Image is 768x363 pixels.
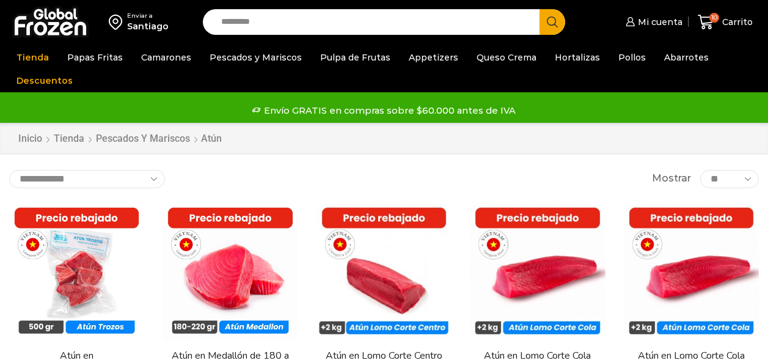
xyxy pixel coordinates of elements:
[658,46,715,69] a: Abarrotes
[709,13,719,23] span: 10
[18,132,222,146] nav: Breadcrumb
[18,132,43,146] a: Inicio
[135,46,197,69] a: Camarones
[201,133,222,144] h1: Atún
[127,20,169,32] div: Santiago
[612,46,652,69] a: Pollos
[549,46,606,69] a: Hortalizas
[203,46,308,69] a: Pescados y Mariscos
[53,132,85,146] a: Tienda
[314,46,397,69] a: Pulpa de Frutas
[635,16,682,28] span: Mi cuenta
[652,172,691,186] span: Mostrar
[109,12,127,32] img: address-field-icon.svg
[539,9,565,35] button: Search button
[9,170,165,188] select: Pedido de la tienda
[10,46,55,69] a: Tienda
[127,12,169,20] div: Enviar a
[403,46,464,69] a: Appetizers
[470,46,543,69] a: Queso Crema
[95,132,191,146] a: Pescados y Mariscos
[10,69,79,92] a: Descuentos
[61,46,129,69] a: Papas Fritas
[695,8,756,37] a: 10 Carrito
[719,16,753,28] span: Carrito
[623,10,682,34] a: Mi cuenta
